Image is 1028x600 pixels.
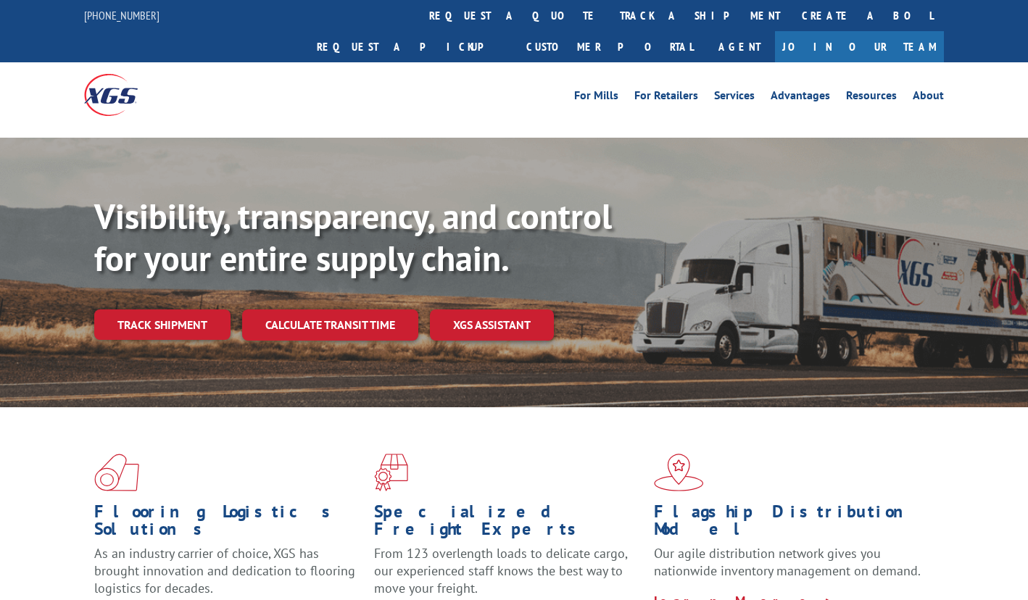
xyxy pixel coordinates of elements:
[846,90,897,106] a: Resources
[94,545,355,596] span: As an industry carrier of choice, XGS has brought innovation and dedication to flooring logistics...
[94,503,363,545] h1: Flooring Logistics Solutions
[654,503,923,545] h1: Flagship Distribution Model
[374,503,643,545] h1: Specialized Freight Experts
[430,309,554,341] a: XGS ASSISTANT
[94,309,231,340] a: Track shipment
[775,31,944,62] a: Join Our Team
[654,454,704,491] img: xgs-icon-flagship-distribution-model-red
[704,31,775,62] a: Agent
[515,31,704,62] a: Customer Portal
[94,193,612,280] b: Visibility, transparency, and control for your entire supply chain.
[94,454,139,491] img: xgs-icon-total-supply-chain-intelligence-red
[574,90,618,106] a: For Mills
[306,31,515,62] a: Request a pickup
[714,90,755,106] a: Services
[374,454,408,491] img: xgs-icon-focused-on-flooring-red
[84,8,159,22] a: [PHONE_NUMBER]
[242,309,418,341] a: Calculate transit time
[654,545,921,579] span: Our agile distribution network gives you nationwide inventory management on demand.
[634,90,698,106] a: For Retailers
[771,90,830,106] a: Advantages
[913,90,944,106] a: About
